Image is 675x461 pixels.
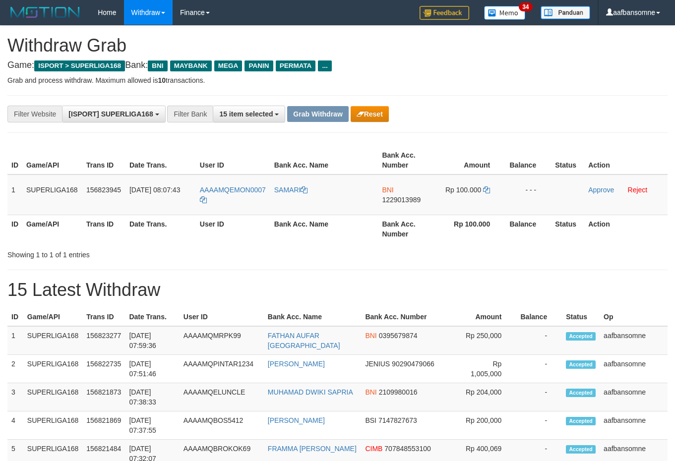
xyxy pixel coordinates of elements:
[516,326,562,355] td: -
[7,75,668,85] p: Grab and process withdraw. Maximum allowed is transactions.
[82,411,125,440] td: 156821869
[505,146,551,174] th: Balance
[200,186,266,204] a: AAAAMQEMON0007
[7,60,668,70] h4: Game: Bank:
[566,417,596,425] span: Accepted
[505,174,551,215] td: - - -
[22,174,82,215] td: SUPERLIGA168
[264,308,362,326] th: Bank Acc. Name
[196,215,270,243] th: User ID
[270,146,378,174] th: Bank Acc. Name
[196,146,270,174] th: User ID
[268,416,325,424] a: [PERSON_NAME]
[628,186,648,194] a: Reject
[551,146,584,174] th: Status
[23,411,83,440] td: SUPERLIGA168
[382,186,393,194] span: BNI
[7,355,23,383] td: 2
[82,308,125,326] th: Trans ID
[82,146,125,174] th: Trans ID
[562,308,600,326] th: Status
[148,60,167,71] span: BNI
[125,326,179,355] td: [DATE] 07:59:36
[7,36,668,56] h1: Withdraw Grab
[382,196,421,204] span: Copy 1229013989 to clipboard
[125,146,196,174] th: Date Trans.
[7,146,22,174] th: ID
[7,308,23,326] th: ID
[23,383,83,411] td: SUPERLIGA168
[7,383,23,411] td: 3
[600,308,668,326] th: Op
[566,389,596,397] span: Accepted
[245,60,273,71] span: PANIN
[22,215,82,243] th: Game/API
[519,2,532,11] span: 34
[125,355,179,383] td: [DATE] 07:51:46
[68,110,153,118] span: [ISPORT] SUPERLIGA168
[378,146,436,174] th: Bank Acc. Number
[365,332,376,340] span: BNI
[541,6,590,19] img: panduan.png
[351,106,389,122] button: Reset
[484,6,526,20] img: Button%20Memo.svg
[82,355,125,383] td: 156822735
[384,445,430,453] span: Copy 707848553100 to clipboard
[483,186,490,194] a: Copy 100000 to clipboard
[516,383,562,411] td: -
[566,332,596,341] span: Accepted
[62,106,165,122] button: [ISPORT] SUPERLIGA168
[23,308,83,326] th: Game/API
[219,110,273,118] span: 15 item selected
[378,416,417,424] span: Copy 7147827673 to clipboard
[7,215,22,243] th: ID
[86,186,121,194] span: 156823945
[274,186,308,194] a: SAMARI
[158,76,166,84] strong: 10
[180,326,264,355] td: AAAAMQMRPK99
[7,5,83,20] img: MOTION_logo.png
[82,215,125,243] th: Trans ID
[588,186,614,194] a: Approve
[276,60,316,71] span: PERMATA
[420,6,469,20] img: Feedback.jpg
[268,388,353,396] a: MUHAMAD DWIKI SAPRIA
[505,215,551,243] th: Balance
[23,355,83,383] td: SUPERLIGA168
[456,411,516,440] td: Rp 200,000
[379,388,418,396] span: Copy 2109980016 to clipboard
[125,383,179,411] td: [DATE] 07:38:33
[7,106,62,122] div: Filter Website
[129,186,180,194] span: [DATE] 08:07:43
[378,215,436,243] th: Bank Acc. Number
[268,445,357,453] a: FRAMMA [PERSON_NAME]
[456,383,516,411] td: Rp 204,000
[170,60,212,71] span: MAYBANK
[551,215,584,243] th: Status
[365,416,376,424] span: BSI
[200,186,266,194] span: AAAAMQEMON0007
[23,326,83,355] td: SUPERLIGA168
[361,308,456,326] th: Bank Acc. Number
[600,355,668,383] td: aafbansomne
[365,388,376,396] span: BNI
[82,326,125,355] td: 156823277
[436,146,505,174] th: Amount
[456,308,516,326] th: Amount
[365,360,390,368] span: JENIUS
[436,215,505,243] th: Rp 100.000
[584,215,668,243] th: Action
[22,146,82,174] th: Game/API
[566,445,596,454] span: Accepted
[600,383,668,411] td: aafbansomne
[7,326,23,355] td: 1
[180,308,264,326] th: User ID
[7,411,23,440] td: 4
[365,445,382,453] span: CIMB
[214,60,243,71] span: MEGA
[379,332,418,340] span: Copy 0395679874 to clipboard
[392,360,434,368] span: Copy 90290479066 to clipboard
[167,106,213,122] div: Filter Bank
[270,215,378,243] th: Bank Acc. Name
[584,146,668,174] th: Action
